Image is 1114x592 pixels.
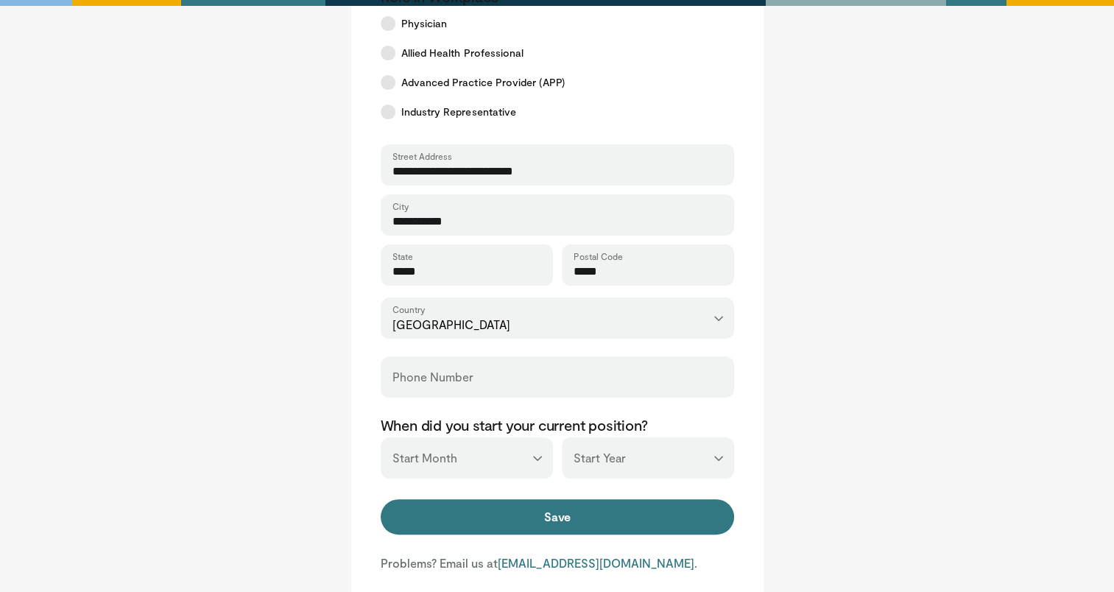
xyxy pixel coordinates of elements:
[574,250,623,262] label: Postal Code
[401,16,448,31] span: Physician
[392,250,413,262] label: State
[392,362,473,392] label: Phone Number
[401,46,524,60] span: Allied Health Professional
[392,150,452,162] label: Street Address
[381,499,734,535] button: Save
[381,555,734,571] p: Problems? Email us at .
[401,75,565,90] span: Advanced Practice Provider (APP)
[392,200,409,212] label: City
[401,105,517,119] span: Industry Representative
[498,556,694,570] a: [EMAIL_ADDRESS][DOMAIN_NAME]
[381,415,734,434] p: When did you start your current position?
